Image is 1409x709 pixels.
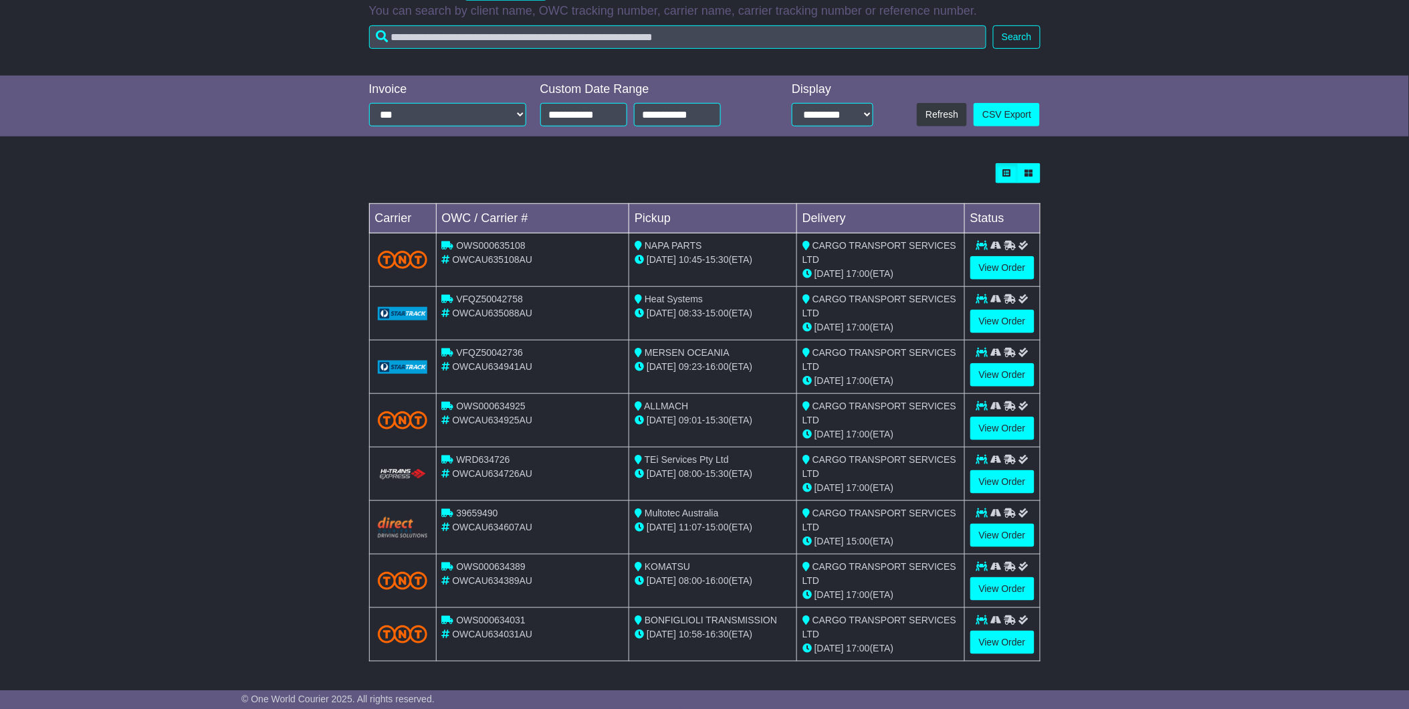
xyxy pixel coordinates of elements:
[847,375,870,386] span: 17:00
[436,204,629,233] td: OWC / Carrier #
[815,589,844,600] span: [DATE]
[815,429,844,439] span: [DATE]
[802,427,959,441] div: (ETA)
[802,481,959,495] div: (ETA)
[378,307,428,320] img: GetCarrierServiceLogo
[635,574,791,588] div: - (ETA)
[645,347,730,358] span: MERSEN OCEANIA
[452,361,532,372] span: OWCAU634941AU
[796,204,964,233] td: Delivery
[645,240,702,251] span: NAPA PARTS
[970,577,1035,601] a: View Order
[847,268,870,279] span: 17:00
[802,347,956,372] span: CARGO TRANSPORT SERVICES LTD
[974,103,1040,126] a: CSV Export
[378,572,428,590] img: TNT_Domestic.png
[369,4,1041,19] p: You can search by client name, OWC tracking number, carrier name, carrier tracking number or refe...
[802,320,959,334] div: (ETA)
[456,615,526,625] span: OWS000634031
[706,629,729,639] span: 16:30
[679,575,702,586] span: 08:00
[452,468,532,479] span: OWCAU634726AU
[452,522,532,532] span: OWCAU634607AU
[815,268,844,279] span: [DATE]
[635,627,791,641] div: - (ETA)
[964,204,1040,233] td: Status
[917,103,967,126] button: Refresh
[792,82,873,97] div: Display
[970,417,1035,440] a: View Order
[815,482,844,493] span: [DATE]
[635,467,791,481] div: - (ETA)
[647,522,676,532] span: [DATE]
[647,468,676,479] span: [DATE]
[802,534,959,548] div: (ETA)
[635,306,791,320] div: - (ETA)
[706,308,729,318] span: 15:00
[452,415,532,425] span: OWCAU634925AU
[970,310,1035,333] a: View Order
[815,375,844,386] span: [DATE]
[645,561,690,572] span: KOMATSU
[970,363,1035,387] a: View Order
[378,517,428,537] img: Direct.png
[706,575,729,586] span: 16:00
[847,643,870,653] span: 17:00
[847,429,870,439] span: 17:00
[378,625,428,643] img: TNT_Domestic.png
[679,468,702,479] span: 08:00
[378,468,428,481] img: HiTrans.png
[456,294,523,304] span: VFQZ50042758
[802,401,956,425] span: CARGO TRANSPORT SERVICES LTD
[802,641,959,655] div: (ETA)
[802,454,956,479] span: CARGO TRANSPORT SERVICES LTD
[629,204,797,233] td: Pickup
[452,575,532,586] span: OWCAU634389AU
[802,240,956,265] span: CARGO TRANSPORT SERVICES LTD
[847,322,870,332] span: 17:00
[456,401,526,411] span: OWS000634925
[802,588,959,602] div: (ETA)
[802,294,956,318] span: CARGO TRANSPORT SERVICES LTD
[970,470,1035,494] a: View Order
[635,253,791,267] div: - (ETA)
[706,254,729,265] span: 15:30
[456,561,526,572] span: OWS000634389
[452,254,532,265] span: OWCAU635108AU
[378,411,428,429] img: TNT_Domestic.png
[645,508,719,518] span: Multotec Australia
[706,361,729,372] span: 16:00
[647,629,676,639] span: [DATE]
[706,415,729,425] span: 15:30
[452,308,532,318] span: OWCAU635088AU
[378,251,428,269] img: TNT_Domestic.png
[679,254,702,265] span: 10:45
[706,468,729,479] span: 15:30
[679,361,702,372] span: 09:23
[540,82,755,97] div: Custom Date Range
[647,361,676,372] span: [DATE]
[456,347,523,358] span: VFQZ50042736
[970,524,1035,547] a: View Order
[802,508,956,532] span: CARGO TRANSPORT SERVICES LTD
[679,308,702,318] span: 08:33
[679,415,702,425] span: 09:01
[647,308,676,318] span: [DATE]
[452,629,532,639] span: OWCAU634031AU
[802,615,956,639] span: CARGO TRANSPORT SERVICES LTD
[847,589,870,600] span: 17:00
[679,629,702,639] span: 10:58
[647,254,676,265] span: [DATE]
[706,522,729,532] span: 15:00
[635,413,791,427] div: - (ETA)
[970,256,1035,280] a: View Order
[815,536,844,546] span: [DATE]
[456,454,510,465] span: WRD634726
[993,25,1040,49] button: Search
[847,482,870,493] span: 17:00
[456,240,526,251] span: OWS000635108
[635,360,791,374] div: - (ETA)
[369,204,436,233] td: Carrier
[645,615,777,625] span: BONFIGLIOLI TRANSMISSION
[647,575,676,586] span: [DATE]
